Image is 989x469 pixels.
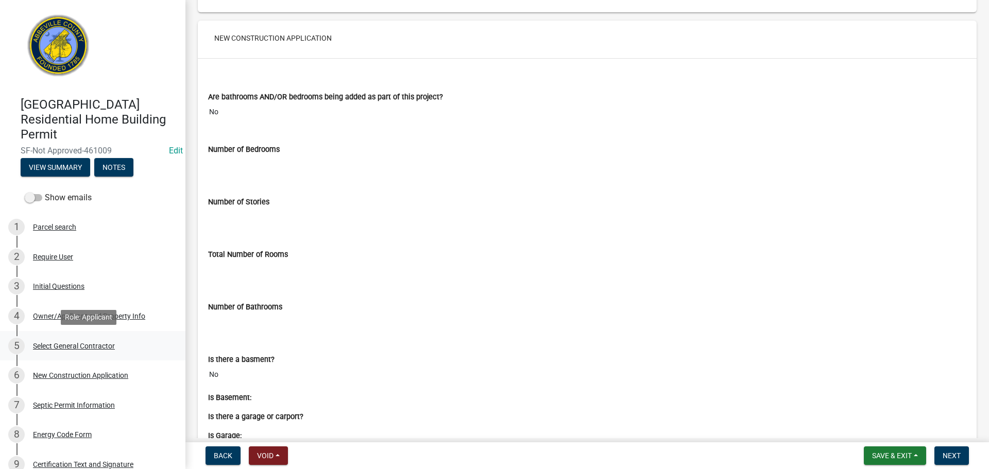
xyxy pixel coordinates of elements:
div: Owner/Applicant and Property Info [33,312,145,320]
div: New Construction Application [33,372,128,379]
div: 7 [8,397,25,413]
label: Is Basement: [208,394,251,402]
label: Is there a basment? [208,356,275,363]
label: Total Number of Rooms [208,251,288,258]
img: Abbeville County, South Carolina [21,11,96,86]
label: Number of Bedrooms [208,146,280,153]
div: 2 [8,249,25,265]
div: 8 [8,426,25,443]
h4: [GEOGRAPHIC_DATA] Residential Home Building Permit [21,97,177,142]
span: Save & Exit [872,451,912,460]
span: Next [943,451,961,460]
div: 3 [8,278,25,294]
div: Parcel search [33,223,76,231]
div: 4 [8,308,25,324]
div: Select General Contractor [33,342,115,350]
button: Next [934,446,969,465]
div: 5 [8,338,25,354]
div: Initial Questions [33,283,84,290]
div: Septic Permit Information [33,402,115,409]
wm-modal-confirm: Edit Application Number [169,146,183,155]
label: Is Garage: [208,432,242,440]
span: Void [257,451,274,460]
label: Are bathrooms AND/OR bedrooms being added as part of this project? [208,94,443,101]
div: Energy Code Form [33,431,92,438]
label: Is there a garage or carport? [208,413,303,421]
button: Back [206,446,241,465]
a: Edit [169,146,183,155]
wm-modal-confirm: Notes [94,164,133,172]
button: Save & Exit [864,446,926,465]
div: Role: Applicant [61,310,116,325]
button: Void [249,446,288,465]
label: Number of Stories [208,199,269,206]
label: Number of Bathrooms [208,304,282,311]
span: SF-Not Approved-461009 [21,146,165,155]
wm-modal-confirm: Summary [21,164,90,172]
div: Certification Text and Signature [33,461,133,468]
div: 6 [8,367,25,384]
button: Notes [94,158,133,177]
div: 1 [8,219,25,235]
label: Show emails [25,192,92,204]
button: View Summary [21,158,90,177]
div: Require User [33,253,73,260]
button: New Construction Application [206,29,340,47]
span: Back [214,451,232,460]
